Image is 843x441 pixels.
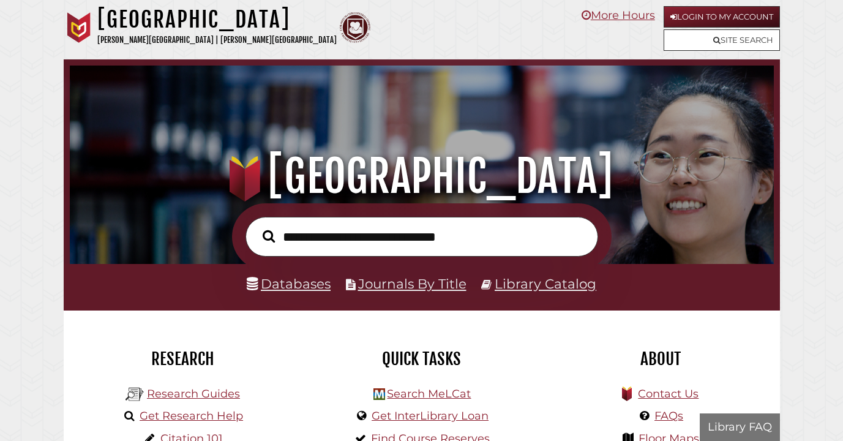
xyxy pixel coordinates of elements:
[140,409,243,423] a: Get Research Help
[582,9,655,22] a: More Hours
[82,149,761,203] h1: [GEOGRAPHIC_DATA]
[358,276,466,292] a: Journals By Title
[73,349,293,369] h2: Research
[247,276,331,292] a: Databases
[387,387,471,401] a: Search MeLCat
[263,229,275,243] i: Search
[64,12,94,43] img: Calvin University
[638,387,699,401] a: Contact Us
[664,29,780,51] a: Site Search
[550,349,771,369] h2: About
[257,227,281,246] button: Search
[373,388,385,400] img: Hekman Library Logo
[372,409,489,423] a: Get InterLibrary Loan
[664,6,780,28] a: Login to My Account
[97,6,337,33] h1: [GEOGRAPHIC_DATA]
[97,33,337,47] p: [PERSON_NAME][GEOGRAPHIC_DATA] | [PERSON_NAME][GEOGRAPHIC_DATA]
[147,387,240,401] a: Research Guides
[312,349,532,369] h2: Quick Tasks
[654,409,683,423] a: FAQs
[126,385,144,404] img: Hekman Library Logo
[340,12,370,43] img: Calvin Theological Seminary
[495,276,596,292] a: Library Catalog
